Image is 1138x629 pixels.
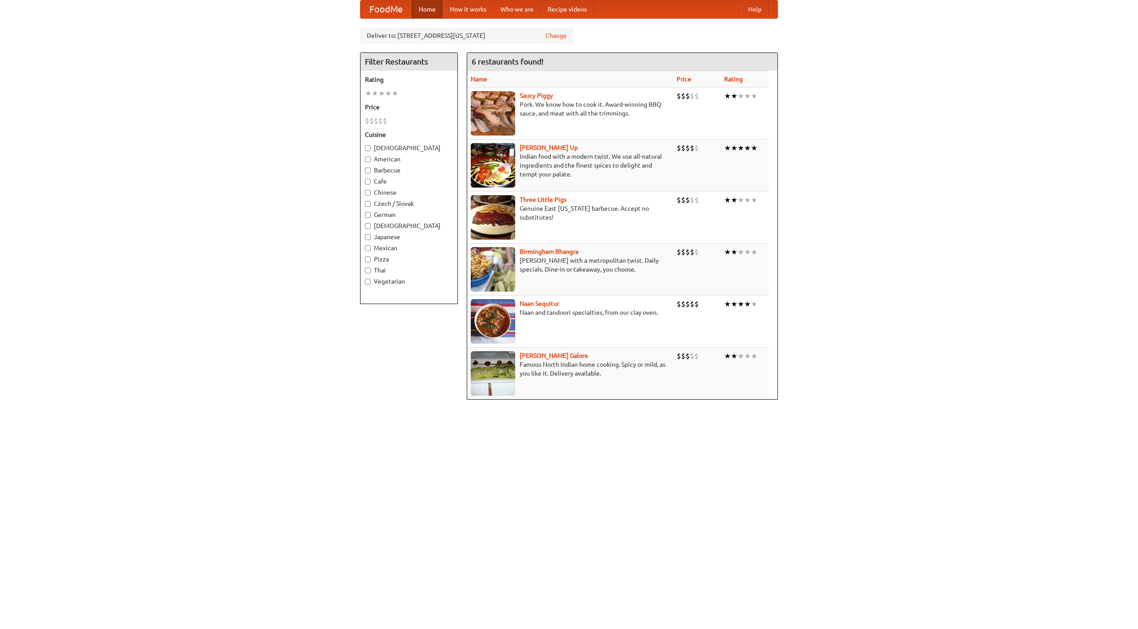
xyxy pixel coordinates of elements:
[724,76,743,83] a: Rating
[731,247,737,257] li: ★
[365,266,453,275] label: Thai
[365,244,453,252] label: Mexican
[685,247,690,257] li: $
[751,195,757,205] li: ★
[443,0,493,18] a: How it works
[737,299,744,309] li: ★
[365,232,453,241] label: Japanese
[471,143,515,188] img: curryup.jpg
[677,143,681,153] li: $
[694,143,699,153] li: $
[724,143,731,153] li: ★
[690,143,694,153] li: $
[677,76,691,83] a: Price
[737,195,744,205] li: ★
[694,351,699,361] li: $
[681,247,685,257] li: $
[694,195,699,205] li: $
[677,247,681,257] li: $
[365,268,371,273] input: Thai
[724,91,731,101] li: ★
[520,196,566,203] a: Three Little Pigs
[724,299,731,309] li: ★
[724,195,731,205] li: ★
[744,143,751,153] li: ★
[365,75,453,84] h5: Rating
[694,91,699,101] li: $
[737,351,744,361] li: ★
[731,299,737,309] li: ★
[471,360,669,378] p: Famous North Indian home cooking. Spicy or mild, as you like it. Delivery available.
[365,199,453,208] label: Czech / Slovak
[365,144,453,152] label: [DEMOGRAPHIC_DATA]
[731,143,737,153] li: ★
[677,195,681,205] li: $
[541,0,594,18] a: Recipe videos
[751,299,757,309] li: ★
[365,155,453,164] label: American
[685,91,690,101] li: $
[694,247,699,257] li: $
[744,351,751,361] li: ★
[471,152,669,179] p: Indian food with a modern twist. We use all-natural ingredients and the finest spices to delight ...
[365,255,453,264] label: Pizza
[694,299,699,309] li: $
[471,100,669,118] p: Pork. We know how to cook it. Award-winning BBQ sauce, and meat with all the trimmings.
[744,195,751,205] li: ★
[412,0,443,18] a: Home
[471,351,515,396] img: currygalore.jpg
[731,195,737,205] li: ★
[471,195,515,240] img: littlepigs.jpg
[365,279,371,284] input: Vegetarian
[520,352,588,359] a: [PERSON_NAME] Galore
[731,351,737,361] li: ★
[471,256,669,274] p: [PERSON_NAME] with a metropolitan twist. Daily specials. Dine-in or takeaway, you choose.
[369,116,374,126] li: $
[374,116,378,126] li: $
[365,168,371,173] input: Barbecue
[520,92,553,99] a: Saucy Piggy
[690,247,694,257] li: $
[365,210,453,219] label: German
[724,247,731,257] li: ★
[520,300,559,307] b: Naan Sequitur
[690,299,694,309] li: $
[751,351,757,361] li: ★
[751,247,757,257] li: ★
[365,256,371,262] input: Pizza
[737,143,744,153] li: ★
[685,299,690,309] li: $
[520,248,578,255] a: Birmingham Bhangra
[365,190,371,196] input: Chinese
[690,351,694,361] li: $
[365,221,453,230] label: [DEMOGRAPHIC_DATA]
[365,212,371,218] input: German
[365,145,371,151] input: [DEMOGRAPHIC_DATA]
[737,247,744,257] li: ★
[472,57,544,66] ng-pluralize: 6 restaurants found!
[685,195,690,205] li: $
[520,144,578,151] a: [PERSON_NAME] Up
[677,299,681,309] li: $
[744,91,751,101] li: ★
[365,88,372,98] li: ★
[471,91,515,136] img: saucy.jpg
[681,143,685,153] li: $
[365,156,371,162] input: American
[365,234,371,240] input: Japanese
[378,116,383,126] li: $
[360,28,573,44] div: Deliver to: [STREET_ADDRESS][US_STATE]
[365,245,371,251] input: Mexican
[471,247,515,292] img: bhangra.jpg
[744,247,751,257] li: ★
[685,143,690,153] li: $
[385,88,392,98] li: ★
[681,351,685,361] li: $
[751,143,757,153] li: ★
[365,103,453,112] h5: Price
